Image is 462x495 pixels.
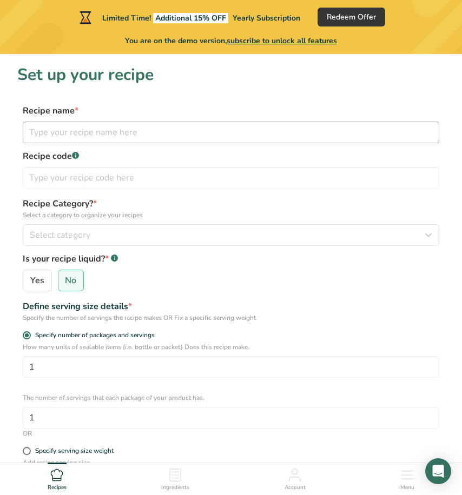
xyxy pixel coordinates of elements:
[23,342,439,352] p: How many units of sealable items (i.e. bottle or packet) Does this recipe make.
[30,275,44,286] span: Yes
[65,275,76,286] span: No
[318,8,385,26] button: Redeem Offer
[23,429,439,438] div: OR
[161,484,189,492] span: Ingredients
[125,35,337,46] span: You are on the demo version,
[48,463,67,492] a: Recipes
[17,63,445,87] h1: Set up your recipe
[23,252,439,265] label: Is your recipe liquid?
[23,393,439,403] p: The number of servings that each package of your product has.
[285,463,306,492] a: Account
[400,484,414,492] span: Menu
[227,36,337,46] span: subscribe to unlock all features
[23,224,439,246] button: Select category
[77,11,300,24] div: Limited Time!
[31,331,155,339] span: Specify number of packages and servings
[233,13,300,23] span: Yearly Subscription
[23,104,439,117] label: Recipe name
[23,210,439,220] p: Select a category to organize your recipes
[327,11,376,23] span: Redeem Offer
[35,447,114,455] div: Specify serving size weight
[23,458,439,467] p: Add recipe serving size.
[23,167,439,189] input: Type your recipe code here
[23,300,439,313] div: Define serving size details
[161,463,189,492] a: Ingredients
[425,458,451,484] div: Open Intercom Messenger
[23,150,439,163] label: Recipe code
[48,484,67,492] span: Recipes
[153,13,228,23] span: Additional 15% OFF
[23,197,439,220] label: Recipe Category?
[30,229,90,242] span: Select category
[285,484,306,492] span: Account
[23,313,439,323] div: Specify the number of servings the recipe makes OR Fix a specific serving weight
[23,122,439,143] input: Type your recipe name here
